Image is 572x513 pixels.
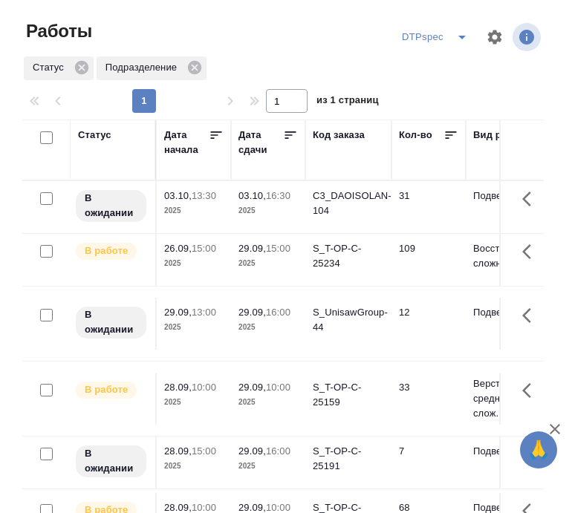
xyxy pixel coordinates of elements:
[164,395,224,410] p: 2025
[391,298,466,350] td: 12
[238,459,298,474] p: 2025
[473,376,545,421] p: Верстка макета средней слож...
[266,190,290,201] p: 16:30
[192,307,216,318] p: 13:00
[473,305,545,320] p: Подверстка
[391,437,466,489] td: 7
[391,181,466,233] td: 31
[313,128,365,143] div: Код заказа
[238,502,266,513] p: 29.09,
[24,56,94,80] div: Статус
[513,23,544,51] span: Посмотреть информацию
[164,128,209,157] div: Дата начала
[74,444,148,479] div: Исполнитель назначен, приступать к работе пока рано
[74,241,148,261] div: Исполнитель выполняет работу
[78,128,111,143] div: Статус
[74,380,148,400] div: Исполнитель выполняет работу
[164,382,192,393] p: 28.09,
[238,128,283,157] div: Дата сдачи
[74,305,148,340] div: Исполнитель назначен, приступать к работе пока рано
[238,307,266,318] p: 29.09,
[266,382,290,393] p: 10:00
[192,382,216,393] p: 10:00
[192,243,216,254] p: 15:00
[97,56,207,80] div: Подразделение
[74,189,148,223] div: Исполнитель назначен, приступать к работе пока рано
[164,190,192,201] p: 03.10,
[238,243,266,254] p: 29.09,
[238,190,266,201] p: 03.10,
[85,244,128,258] p: В работе
[266,243,290,254] p: 15:00
[513,298,549,333] button: Здесь прячутся важные кнопки
[85,191,137,220] p: В ожидании
[520,431,557,468] button: 🙏
[266,307,290,318] p: 16:00
[164,320,224,335] p: 2025
[238,256,298,271] p: 2025
[477,19,513,55] span: Настроить таблицу
[85,446,137,476] p: В ожидании
[391,234,466,286] td: 109
[164,445,192,457] p: 28.09,
[526,434,551,465] span: 🙏
[238,382,266,393] p: 29.09,
[313,444,384,474] div: S_T-OP-C-25191
[313,189,384,218] div: C3_DAOISOLAN-104
[513,437,549,472] button: Здесь прячутся важные кнопки
[313,241,384,271] div: S_T-OP-C-25234
[313,305,384,335] div: S_UnisawGroup-44
[473,128,524,143] div: Вид работ
[391,373,466,425] td: 33
[164,203,224,218] p: 2025
[513,181,549,217] button: Здесь прячутся важные кнопки
[85,382,128,397] p: В работе
[398,25,477,49] div: split button
[22,19,92,43] span: Работы
[266,502,290,513] p: 10:00
[33,60,69,75] p: Статус
[513,234,549,269] button: Здесь прячутся важные кнопки
[238,445,266,457] p: 29.09,
[192,502,216,513] p: 10:00
[164,502,192,513] p: 28.09,
[164,243,192,254] p: 26.09,
[238,320,298,335] p: 2025
[473,189,545,203] p: Подверстка
[513,373,549,408] button: Здесь прячутся важные кнопки
[192,445,216,457] p: 15:00
[313,380,384,410] div: S_T-OP-C-25159
[105,60,182,75] p: Подразделение
[192,190,216,201] p: 13:30
[164,459,224,474] p: 2025
[473,444,545,459] p: Подверстка
[85,307,137,337] p: В ожидании
[316,91,379,113] span: из 1 страниц
[164,256,224,271] p: 2025
[164,307,192,318] p: 29.09,
[238,395,298,410] p: 2025
[266,445,290,457] p: 16:00
[399,128,432,143] div: Кол-во
[473,241,545,271] p: Восстановление сложного мак...
[238,203,298,218] p: 2025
